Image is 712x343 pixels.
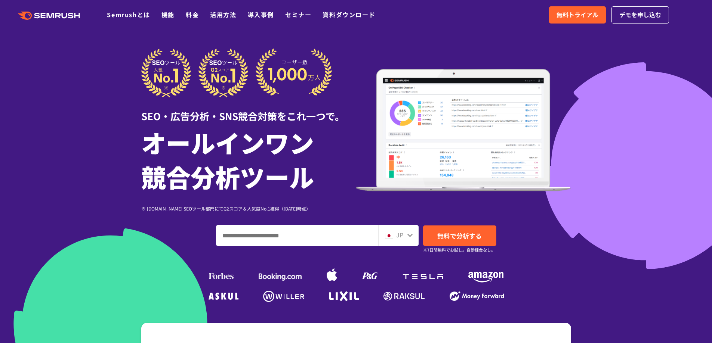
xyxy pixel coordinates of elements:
a: 活用方法 [210,10,236,19]
h1: オールインワン 競合分析ツール [141,125,356,194]
a: 機能 [161,10,175,19]
a: Semrushとは [107,10,150,19]
a: 導入事例 [248,10,274,19]
a: 無料トライアル [549,6,606,24]
span: 無料トライアル [557,10,598,20]
a: 無料で分析する [423,225,496,246]
div: ※ [DOMAIN_NAME] SEOツール部門にてG2スコア＆人気度No.1獲得（[DATE]時点） [141,205,356,212]
span: JP [396,230,403,239]
span: デモを申し込む [619,10,661,20]
div: SEO・広告分析・SNS競合対策をこれ一つで。 [141,97,356,123]
span: 無料で分析する [437,231,482,240]
input: ドメイン、キーワードまたはURLを入力してください [216,225,378,246]
a: 資料ダウンロード [323,10,375,19]
a: デモを申し込む [611,6,669,24]
a: 料金 [186,10,199,19]
small: ※7日間無料でお試し。自動課金なし。 [423,246,495,253]
a: セミナー [285,10,311,19]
